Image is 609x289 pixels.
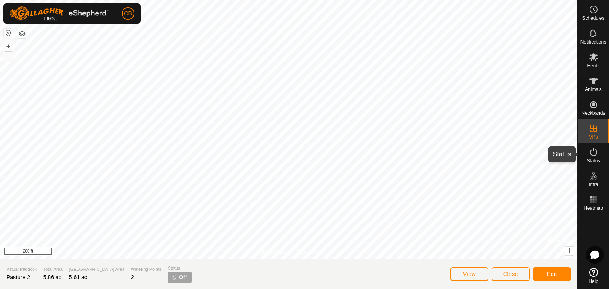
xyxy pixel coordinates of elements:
[569,247,570,254] span: i
[503,271,518,277] span: Close
[581,111,605,116] span: Neckbands
[179,273,187,281] span: Off
[584,206,603,211] span: Heatmap
[6,266,37,273] span: Virtual Paddock
[565,247,574,255] button: i
[578,265,609,287] a: Help
[547,271,557,277] span: Edit
[43,266,63,273] span: Total Area
[69,266,124,273] span: [GEOGRAPHIC_DATA] Area
[124,10,132,18] span: CB
[585,87,602,92] span: Animals
[492,267,530,281] button: Close
[589,135,598,139] span: VPs
[4,42,13,51] button: +
[17,29,27,38] button: Map Layers
[6,274,30,280] span: Pasture 2
[450,267,488,281] button: View
[43,274,61,280] span: 5.86 ac
[533,267,571,281] button: Edit
[587,63,599,68] span: Herds
[131,274,134,280] span: 2
[10,6,109,21] img: Gallagher Logo
[4,29,13,38] button: Reset Map
[588,279,598,284] span: Help
[586,158,600,163] span: Status
[4,52,13,61] button: –
[463,271,476,277] span: View
[582,16,604,21] span: Schedules
[168,265,192,272] span: Status
[69,274,87,280] span: 5.61 ac
[171,274,177,280] img: turn-off
[257,249,287,256] a: Privacy Policy
[131,266,161,273] span: Watering Points
[588,182,598,187] span: Infra
[297,249,320,256] a: Contact Us
[580,40,606,44] span: Notifications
